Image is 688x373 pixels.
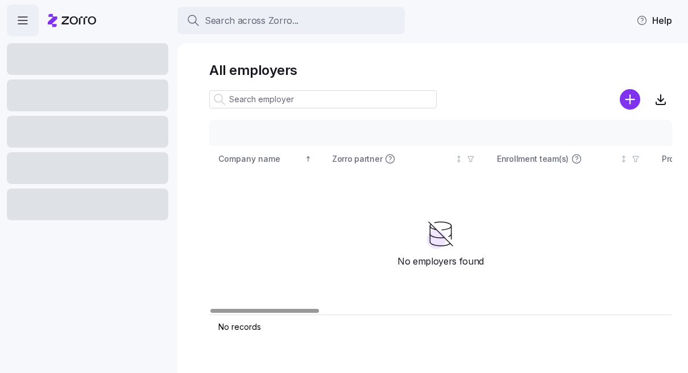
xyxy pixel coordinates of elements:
span: Zorro partner [332,153,382,165]
div: Company name [218,153,302,165]
input: Search employer [209,90,437,108]
svg: add icon [620,89,640,110]
h1: All employers [209,61,672,79]
th: Zorro partnerNot sorted [323,146,488,172]
div: Sorted ascending [304,155,312,163]
div: Not sorted [620,155,628,163]
span: Search across Zorro... [205,14,299,28]
th: Company nameSorted ascending [209,146,323,172]
span: Enrollment team(s) [497,153,569,165]
button: Search across Zorro... [177,7,405,34]
button: Help [627,9,681,32]
div: No records [218,321,566,333]
span: Help [636,14,672,27]
div: Not sorted [455,155,463,163]
span: No employers found [397,254,484,269]
th: Enrollment team(s)Not sorted [488,146,653,172]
